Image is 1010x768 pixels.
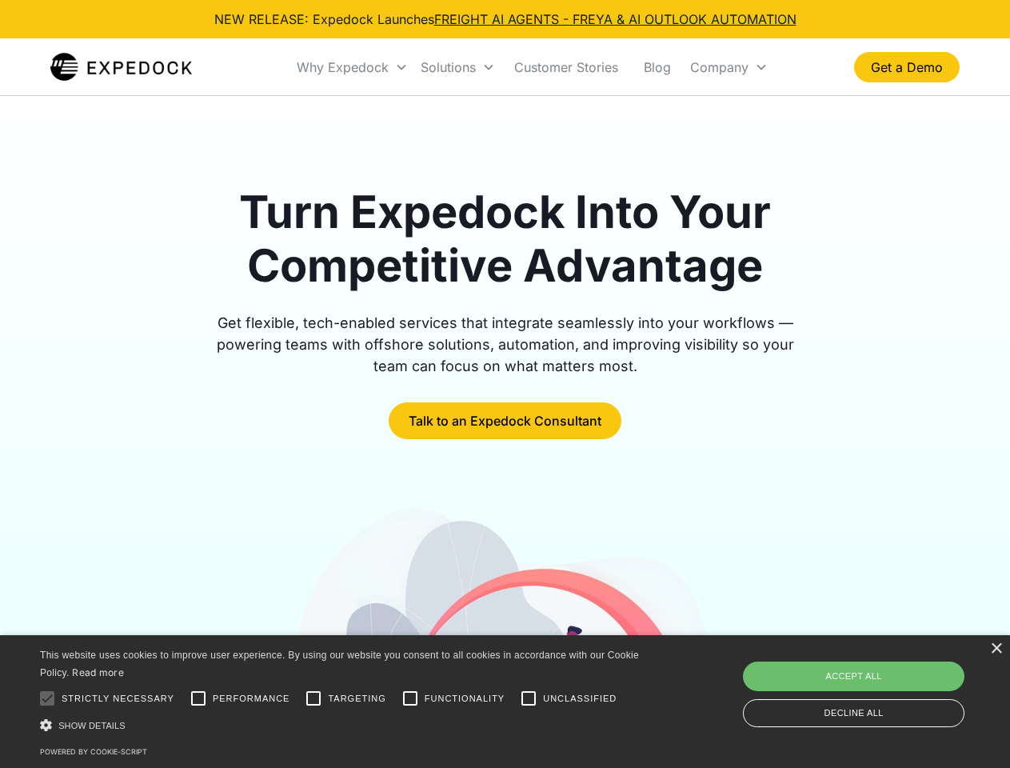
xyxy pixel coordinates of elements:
[631,40,684,94] a: Blog
[389,402,621,439] a: Talk to an Expedock Consultant
[744,595,1010,768] iframe: Chat Widget
[421,59,476,75] div: Solutions
[213,692,290,706] span: Performance
[297,59,389,75] div: Why Expedock
[425,692,505,706] span: Functionality
[290,40,414,94] div: Why Expedock
[214,10,796,29] div: NEW RELEASE: Expedock Launches
[58,721,126,730] span: Show details
[501,40,631,94] a: Customer Stories
[198,186,812,293] h1: Turn Expedock Into Your Competitive Advantage
[690,59,749,75] div: Company
[684,40,774,94] div: Company
[543,692,617,706] span: Unclassified
[414,40,501,94] div: Solutions
[40,747,147,756] a: Powered by cookie-script
[62,692,174,706] span: Strictly necessary
[50,51,192,83] a: home
[198,312,812,377] div: Get flexible, tech-enabled services that integrate seamlessly into your workflows — powering team...
[50,51,192,83] img: Expedock Logo
[434,11,796,27] a: FREIGHT AI AGENTS - FREYA & AI OUTLOOK AUTOMATION
[854,52,960,82] a: Get a Demo
[40,717,645,734] div: Show details
[72,666,124,678] a: Read more
[40,650,639,679] span: This website uses cookies to improve user experience. By using our website you consent to all coo...
[328,692,385,706] span: Targeting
